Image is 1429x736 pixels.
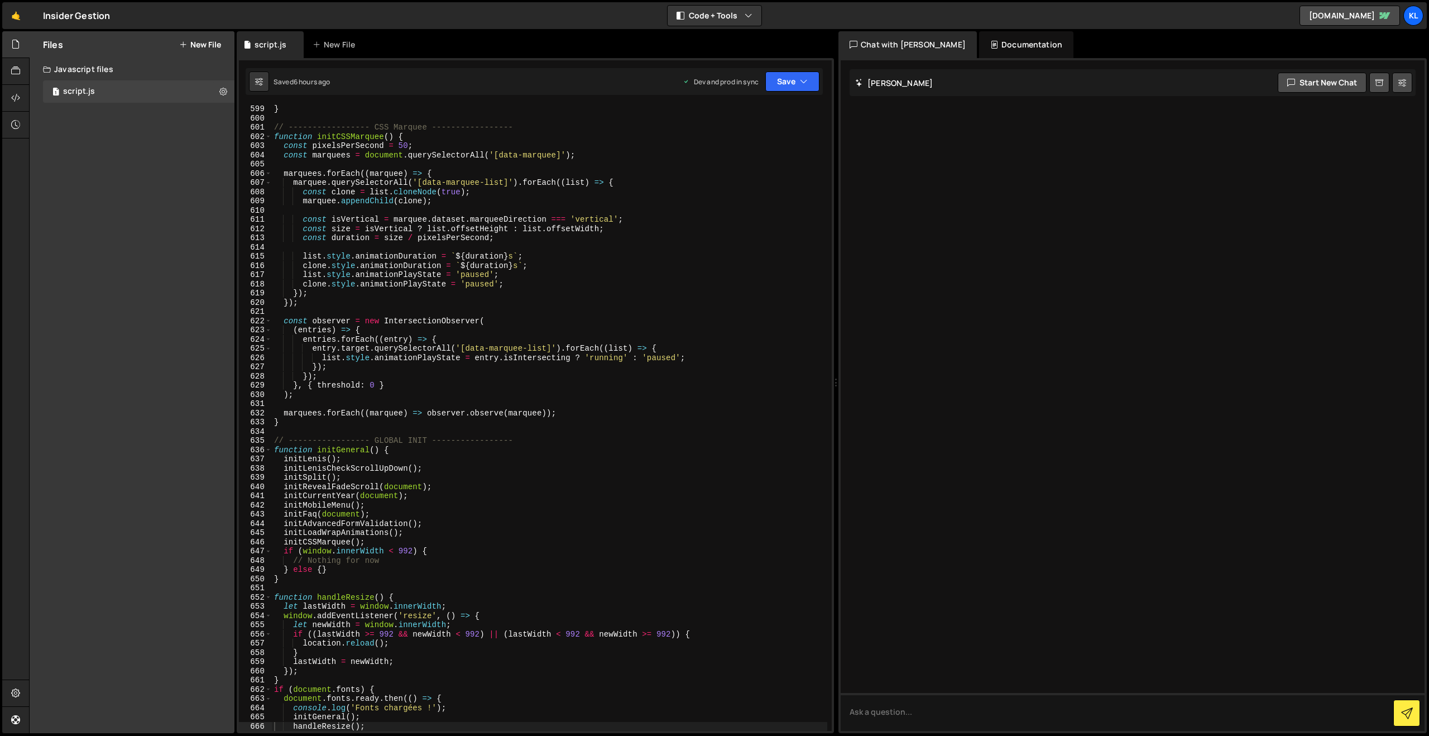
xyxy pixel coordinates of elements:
[239,335,272,345] div: 624
[239,160,272,169] div: 605
[239,169,272,179] div: 606
[239,326,272,335] div: 623
[239,280,272,289] div: 618
[239,694,272,704] div: 663
[179,40,221,49] button: New File
[239,372,272,381] div: 628
[979,31,1073,58] div: Documentation
[838,31,977,58] div: Chat with [PERSON_NAME]
[855,78,933,88] h2: [PERSON_NAME]
[239,657,272,667] div: 659
[239,667,272,676] div: 660
[274,77,330,87] div: Saved
[313,39,359,50] div: New File
[239,353,272,363] div: 626
[239,344,272,353] div: 625
[239,252,272,261] div: 615
[239,519,272,529] div: 644
[239,151,272,160] div: 604
[239,261,272,271] div: 616
[239,243,272,252] div: 614
[239,722,272,732] div: 666
[30,58,234,80] div: Javascript files
[239,114,272,123] div: 600
[239,418,272,427] div: 633
[239,491,272,501] div: 641
[43,9,110,22] div: Insider Gestion
[239,510,272,519] div: 643
[294,77,330,87] div: 6 hours ago
[239,427,272,437] div: 634
[239,639,272,648] div: 657
[239,436,272,446] div: 635
[239,482,272,492] div: 640
[239,630,272,639] div: 656
[239,620,272,630] div: 655
[765,71,819,92] button: Save
[239,289,272,298] div: 619
[239,307,272,317] div: 621
[239,399,272,409] div: 631
[239,685,272,695] div: 662
[239,648,272,658] div: 658
[239,215,272,224] div: 611
[43,39,63,51] h2: Files
[239,317,272,326] div: 622
[2,2,30,29] a: 🤙
[1403,6,1423,26] a: Kl
[239,455,272,464] div: 637
[668,6,761,26] button: Code + Tools
[239,538,272,547] div: 646
[239,298,272,308] div: 620
[1278,73,1366,93] button: Start new chat
[239,676,272,685] div: 661
[239,206,272,216] div: 610
[239,197,272,206] div: 609
[52,88,59,97] span: 1
[239,446,272,455] div: 636
[239,104,272,114] div: 599
[239,409,272,418] div: 632
[239,611,272,621] div: 654
[63,87,95,97] div: script.js
[239,547,272,556] div: 647
[239,178,272,188] div: 607
[239,188,272,197] div: 608
[239,362,272,372] div: 627
[239,233,272,243] div: 613
[239,713,272,722] div: 665
[239,123,272,132] div: 601
[239,473,272,482] div: 639
[255,39,286,50] div: script.js
[239,141,272,151] div: 603
[239,464,272,474] div: 638
[43,80,234,103] div: 16456/44570.js
[239,270,272,280] div: 617
[683,77,759,87] div: Dev and prod in sync
[239,565,272,575] div: 649
[239,390,272,400] div: 630
[239,224,272,234] div: 612
[239,132,272,142] div: 602
[239,381,272,390] div: 629
[239,602,272,611] div: 653
[1299,6,1400,26] a: [DOMAIN_NAME]
[239,528,272,538] div: 645
[239,575,272,584] div: 650
[239,584,272,593] div: 651
[239,704,272,713] div: 664
[239,593,272,603] div: 652
[239,501,272,510] div: 642
[239,556,272,566] div: 648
